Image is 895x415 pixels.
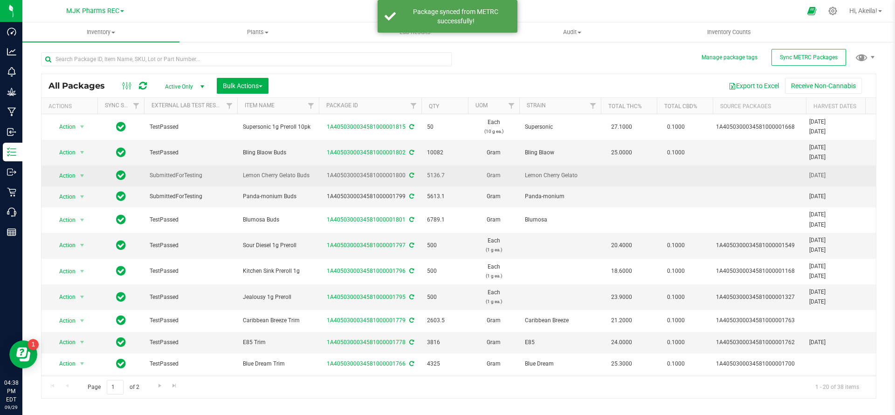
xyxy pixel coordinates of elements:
[606,120,637,134] span: 27.1000
[7,167,16,177] inline-svg: Outbound
[150,171,232,180] span: SubmittedForTesting
[116,290,126,304] span: In Sync
[107,380,124,394] input: 1
[427,267,462,276] span: 500
[243,215,313,224] span: Blumosa Buds
[7,147,16,157] inline-svg: Inventory
[662,290,689,304] span: 0.1000
[606,336,637,349] span: 24.0000
[827,7,839,15] div: Manage settings
[785,78,862,94] button: Receive Non-Cannabis
[716,360,803,368] div: Value 1: 1A4050300034581000001700
[7,27,16,36] inline-svg: Dashboard
[245,102,275,109] a: Item Name
[243,148,313,157] span: Bling Blaow Buds
[716,267,803,276] div: Value 1: 1A4050300034581000001168
[51,265,76,278] span: Action
[695,28,764,36] span: Inventory Counts
[76,336,88,349] span: select
[7,67,16,76] inline-svg: Monitoring
[474,236,514,254] span: Each
[76,169,88,182] span: select
[474,118,514,136] span: Each
[801,2,822,20] span: Open Ecommerce Menu
[116,190,126,203] span: In Sync
[327,339,406,346] a: 1A4050300034581000001778
[22,22,179,42] a: Inventory
[606,239,637,252] span: 20.4000
[525,171,595,180] span: Lemon Cherry Gelato
[327,268,406,274] a: 1A4050300034581000001796
[716,316,803,325] div: Value 1: 1A4050300034581000001763
[76,265,88,278] span: select
[662,336,689,349] span: 0.1000
[76,314,88,327] span: select
[427,123,462,131] span: 50
[662,264,689,278] span: 0.1000
[327,216,406,223] a: 1A4050300034581000001801
[28,339,39,350] iframe: Resource center unread badge
[408,242,414,249] span: Sync from Compliance System
[150,360,232,368] span: TestPassed
[217,78,268,94] button: Bulk Actions
[327,360,406,367] a: 1A4050300034581000001766
[662,239,689,252] span: 0.1000
[51,120,76,133] span: Action
[474,338,514,347] span: Gram
[116,120,126,133] span: In Sync
[51,314,76,327] span: Action
[427,316,462,325] span: 2603.5
[327,124,406,130] a: 1A4050300034581000001815
[327,294,406,300] a: 1A4050300034581000001795
[51,214,76,227] span: Action
[153,380,166,393] a: Go to the next page
[116,336,126,349] span: In Sync
[150,338,232,347] span: TestPassed
[474,288,514,306] span: Each
[337,22,494,42] a: Lab Results
[76,290,88,304] span: select
[7,47,16,56] inline-svg: Analytics
[525,316,595,325] span: Caribbean Breeze
[662,357,689,371] span: 0.1000
[408,339,414,346] span: Sync from Compliance System
[51,239,76,252] span: Action
[702,54,757,62] button: Manage package tags
[243,293,313,302] span: Jealousy 1g Preroll
[326,102,358,109] a: Package ID
[150,241,232,250] span: TestPassed
[408,216,414,223] span: Sync from Compliance System
[408,193,414,200] span: Sync from Compliance System
[243,316,313,325] span: Caribbean Breeze Trim
[427,293,462,302] span: 500
[525,123,595,131] span: Supersonic
[662,146,689,159] span: 0.1000
[662,314,689,327] span: 0.1000
[408,317,414,324] span: Sync from Compliance System
[429,103,439,110] a: Qty
[427,241,462,250] span: 500
[527,102,546,109] a: Strain
[408,268,414,274] span: Sync from Compliance System
[474,171,514,180] span: Gram
[317,192,423,201] div: 1A4050300034581000001799
[408,124,414,130] span: Sync from Compliance System
[116,264,126,277] span: In Sync
[406,98,421,114] a: Filter
[150,267,232,276] span: TestPassed
[474,271,514,280] p: (1 g ea.)
[474,215,514,224] span: Gram
[243,241,313,250] span: Sour Diesel 1g Preroll
[808,380,867,394] span: 1 - 20 of 38 items
[168,380,181,393] a: Go to the last page
[243,267,313,276] span: Kitchen Sink Preroll 1g
[51,336,76,349] span: Action
[150,123,232,131] span: TestPassed
[504,98,519,114] a: Filter
[716,293,803,302] div: Value 1: 1A4050300034581000001327
[7,127,16,137] inline-svg: Inbound
[427,215,462,224] span: 6789.1
[151,102,225,109] a: External Lab Test Result
[116,146,126,159] span: In Sync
